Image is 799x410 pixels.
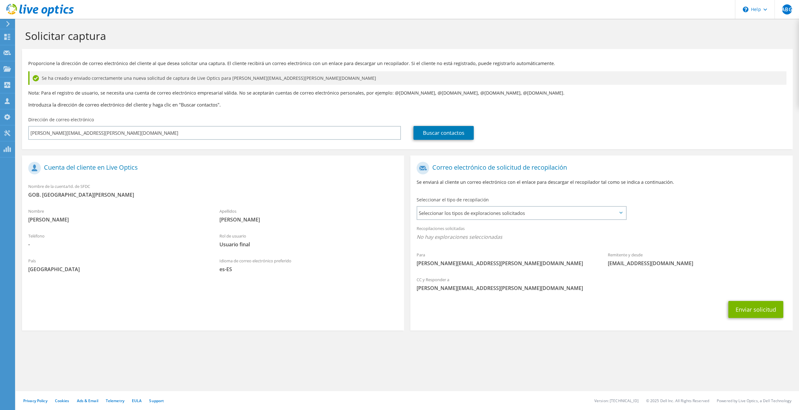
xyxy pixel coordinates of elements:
a: Cookies [55,398,69,403]
a: Buscar contactos [413,126,474,140]
a: Ads & Email [77,398,98,403]
div: Idioma de correo electrónico preferido [213,254,404,276]
a: EULA [132,398,142,403]
div: País [22,254,213,276]
span: Seleccionar los tipos de exploraciones solicitados [417,207,625,219]
h1: Correo electrónico de solicitud de recopilación [417,162,783,174]
div: CC y Responder a [410,273,792,295]
li: Powered by Live Optics, a Dell Technology [717,398,791,403]
h3: Introduzca la dirección de correo electrónico del cliente y haga clic en "Buscar contactos". [28,101,786,108]
span: GOB. [GEOGRAPHIC_DATA][PERSON_NAME] [28,191,398,198]
a: Privacy Policy [23,398,47,403]
span: [EMAIL_ADDRESS][DOMAIN_NAME] [608,260,786,267]
p: Se enviará al cliente un correo electrónico con el enlace para descargar el recopilador tal como ... [417,179,786,186]
span: Usuario final [219,241,398,248]
span: - [28,241,207,248]
div: Rol de usuario [213,229,404,251]
div: Para [410,248,602,270]
span: es-ES [219,266,398,273]
div: Teléfono [22,229,213,251]
span: Se ha creado y enviado correctamente una nueva solicitud de captura de Live Optics para [PERSON_N... [42,75,376,82]
span: [GEOGRAPHIC_DATA] [28,266,207,273]
p: Nota: Para el registro de usuario, se necesita una cuenta de correo electrónico empresarial válid... [28,90,786,96]
span: No hay exploraciones seleccionadas [417,233,786,240]
div: Recopilaciones solicitadas [410,222,792,245]
div: Apellidos [213,205,404,226]
svg: \n [743,7,748,12]
div: Nombre de la cuenta/Id. de SFDC [22,180,404,201]
button: Enviar solicitud [728,301,783,318]
a: Telemetry [106,398,124,403]
label: Dirección de correo electrónico [28,117,94,123]
div: Nombre [22,205,213,226]
div: Remitente y desde [602,248,793,270]
span: [PERSON_NAME] [219,216,398,223]
span: [PERSON_NAME][EMAIL_ADDRESS][PERSON_NAME][DOMAIN_NAME] [417,260,595,267]
p: Proporcione la dirección de correo electrónico del cliente al que desea solicitar una captura. El... [28,60,786,67]
h1: Cuenta del cliente en Live Optics [28,162,395,174]
span: [PERSON_NAME] [28,216,207,223]
span: [PERSON_NAME][EMAIL_ADDRESS][PERSON_NAME][DOMAIN_NAME] [417,285,786,292]
h1: Solicitar captura [25,29,786,42]
a: Support [149,398,164,403]
label: Seleccionar el tipo de recopilación [417,197,489,203]
span: ABG [782,4,792,14]
li: Version: [TECHNICAL_ID] [594,398,639,403]
li: © 2025 Dell Inc. All Rights Reserved [646,398,709,403]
